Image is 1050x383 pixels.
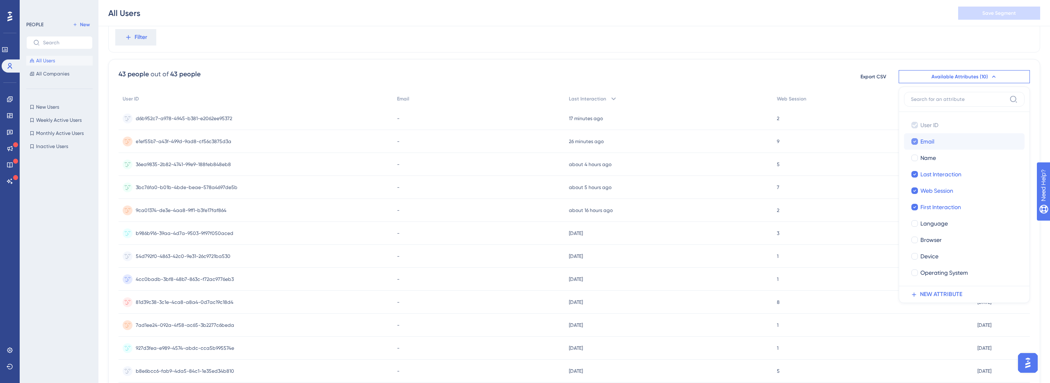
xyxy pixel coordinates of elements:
time: [DATE] [569,345,583,351]
span: New [80,21,90,28]
span: First Interaction [920,202,961,212]
span: Email [397,96,409,102]
span: User ID [123,96,139,102]
span: 9 [777,138,779,145]
span: e1ef55b7-a43f-499d-9ad8-cf56c3875d3a [136,138,231,145]
span: All Users [36,57,55,64]
button: New [70,20,93,30]
span: - [397,253,399,260]
span: Weekly Active Users [36,117,82,123]
button: All Users [26,56,93,66]
span: Browser [920,235,942,245]
time: [DATE] [977,345,991,351]
span: Device [920,251,938,261]
span: - [397,276,399,283]
button: Monthly Active Users [26,128,93,138]
span: - [397,207,399,214]
span: Web Session [920,186,953,196]
time: [DATE] [569,276,583,282]
time: [DATE] [569,368,583,374]
time: [DATE] [569,253,583,259]
span: - [397,115,399,122]
span: - [397,345,399,351]
span: - [397,138,399,145]
span: Available Attributes (10) [931,73,988,80]
span: 54d792f0-4863-42c0-9e31-26c9721ba530 [136,253,231,260]
span: 1 [777,322,778,328]
time: about 5 hours ago [569,185,612,190]
span: 1 [777,276,778,283]
span: Export CSV [861,73,886,80]
time: [DATE] [569,299,583,305]
span: b986b916-39aa-4d7a-9503-9f97f050aced [136,230,233,237]
time: [DATE] [569,230,583,236]
time: 17 minutes ago [569,116,603,121]
span: Last Interaction [920,169,961,179]
time: [DATE] [977,299,991,305]
span: All Companies [36,71,69,77]
span: Name [920,153,936,163]
div: PEOPLE [26,21,43,28]
div: All Users [108,7,140,19]
span: 5 [777,368,780,374]
button: Available Attributes (10) [899,70,1030,83]
span: d6b952c7-a978-4945-b381-e2062ee95372 [136,115,232,122]
span: Email [920,137,934,146]
span: - [397,230,399,237]
span: 927d3fea-e989-4574-abdc-cca5b995574e [136,345,234,351]
button: Export CSV [853,70,894,83]
span: Operating System [920,268,968,278]
div: out of [151,69,169,79]
span: - [397,299,399,305]
iframe: UserGuiding AI Assistant Launcher [1016,351,1040,375]
span: Filter [135,32,147,42]
span: 8 [777,299,780,305]
div: 43 people [119,69,149,79]
span: - [397,184,399,191]
span: 1 [777,345,778,351]
span: 81d39c38-3c1e-4ca8-a8a4-0d7ac19c18d4 [136,299,233,305]
span: - [397,161,399,168]
span: Monthly Active Users [36,130,84,137]
span: - [397,368,399,374]
button: Weekly Active Users [26,115,93,125]
span: - [397,322,399,328]
input: Search [43,40,86,46]
span: Language [920,219,948,228]
span: Need Help? [19,2,51,12]
span: 5 [777,161,780,168]
span: 4cc0badb-3bf8-48b7-863c-f72ac9776eb3 [136,276,234,283]
span: 7 [777,184,779,191]
span: 2 [777,115,779,122]
time: [DATE] [977,322,991,328]
span: 2 [777,207,779,214]
span: Web Session [777,96,806,102]
button: Filter [115,29,156,46]
span: 3bc76fa0-b01b-4bde-beae-578a4697de5b [136,184,237,191]
span: New Users [36,104,59,110]
button: New Users [26,102,93,112]
span: b8e6bcc6-fab9-4da5-84c1-1e35ed34b810 [136,368,234,374]
span: Last Interaction [569,96,606,102]
div: 43 people [170,69,201,79]
span: NEW ATTRIBUTE [920,290,962,299]
span: Inactive Users [36,143,68,150]
time: [DATE] [569,322,583,328]
button: Save Segment [958,7,1040,20]
time: about 4 hours ago [569,162,612,167]
span: 9ca01374-de3e-4aa8-9ff1-b3fe17faf864 [136,207,226,214]
time: 26 minutes ago [569,139,604,144]
span: User ID [920,120,938,130]
span: 1 [777,253,778,260]
input: Search for an attribute [911,96,1006,103]
span: 3 [777,230,779,237]
button: Inactive Users [26,141,93,151]
span: 7ad1ee24-092a-4f58-ac65-3b2277c6beda [136,322,234,328]
button: NEW ATTRIBUTE [904,286,1029,303]
span: 36ea9835-2b82-4741-99e9-188feb848eb8 [136,161,231,168]
button: All Companies [26,69,93,79]
time: about 16 hours ago [569,207,613,213]
time: [DATE] [977,368,991,374]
